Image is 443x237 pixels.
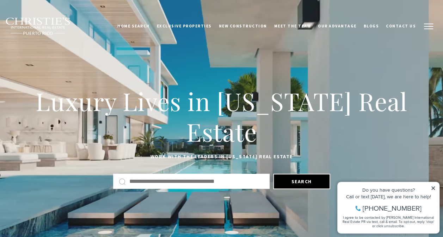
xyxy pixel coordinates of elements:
[9,43,100,57] span: I agree to be contacted by [PERSON_NAME] International Real Estate PR via text, call & email. To ...
[271,17,315,35] a: Meet the Team
[7,23,102,27] div: Call or text [DATE], we are here to help!
[360,17,383,35] a: Blogs
[5,17,71,36] img: Christie's International Real Estate black text logo
[18,86,425,147] h1: Luxury Lives in [US_STATE] Real Estate
[219,24,267,28] span: New Construction
[419,16,438,37] button: button
[314,17,360,35] a: Our Advantage
[318,24,357,28] span: Our Advantage
[386,24,416,28] span: Contact Us
[364,24,379,28] span: Blogs
[157,24,212,28] span: Exclusive Properties
[29,33,88,40] span: [PHONE_NUMBER]
[153,17,215,35] a: Exclusive Properties
[18,153,425,161] p: Work with the leaders in [US_STATE] Real Estate
[273,174,330,189] button: Search
[129,177,264,186] input: Search by Address, City, or Neighborhood
[114,17,153,35] a: Home Search
[7,16,102,21] div: Do you have questions?
[215,17,271,35] a: New Construction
